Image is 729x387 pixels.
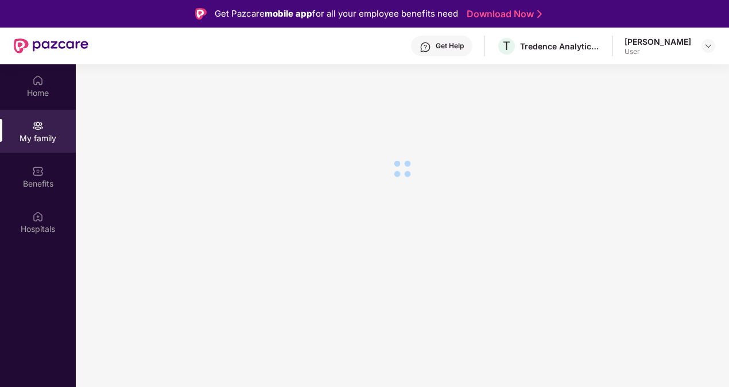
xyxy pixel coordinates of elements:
[467,8,538,20] a: Download Now
[520,41,600,52] div: Tredence Analytics Solutions Private Limited
[503,39,510,53] span: T
[32,165,44,177] img: svg+xml;base64,PHN2ZyBpZD0iQmVuZWZpdHMiIHhtbG5zPSJodHRwOi8vd3d3LnczLm9yZy8yMDAwL3N2ZyIgd2lkdGg9Ij...
[420,41,431,53] img: svg+xml;base64,PHN2ZyBpZD0iSGVscC0zMngzMiIgeG1sbnM9Imh0dHA6Ly93d3cudzMub3JnLzIwMDAvc3ZnIiB3aWR0aD...
[32,120,44,131] img: svg+xml;base64,PHN2ZyB3aWR0aD0iMjAiIGhlaWdodD0iMjAiIHZpZXdCb3g9IjAgMCAyMCAyMCIgZmlsbD0ibm9uZSIgeG...
[265,8,312,19] strong: mobile app
[704,41,713,51] img: svg+xml;base64,PHN2ZyBpZD0iRHJvcGRvd24tMzJ4MzIiIHhtbG5zPSJodHRwOi8vd3d3LnczLm9yZy8yMDAwL3N2ZyIgd2...
[625,47,691,56] div: User
[195,8,207,20] img: Logo
[32,211,44,222] img: svg+xml;base64,PHN2ZyBpZD0iSG9zcGl0YWxzIiB4bWxucz0iaHR0cDovL3d3dy53My5vcmcvMjAwMC9zdmciIHdpZHRoPS...
[537,8,542,20] img: Stroke
[625,36,691,47] div: [PERSON_NAME]
[215,7,458,21] div: Get Pazcare for all your employee benefits need
[14,38,88,53] img: New Pazcare Logo
[436,41,464,51] div: Get Help
[32,75,44,86] img: svg+xml;base64,PHN2ZyBpZD0iSG9tZSIgeG1sbnM9Imh0dHA6Ly93d3cudzMub3JnLzIwMDAvc3ZnIiB3aWR0aD0iMjAiIG...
